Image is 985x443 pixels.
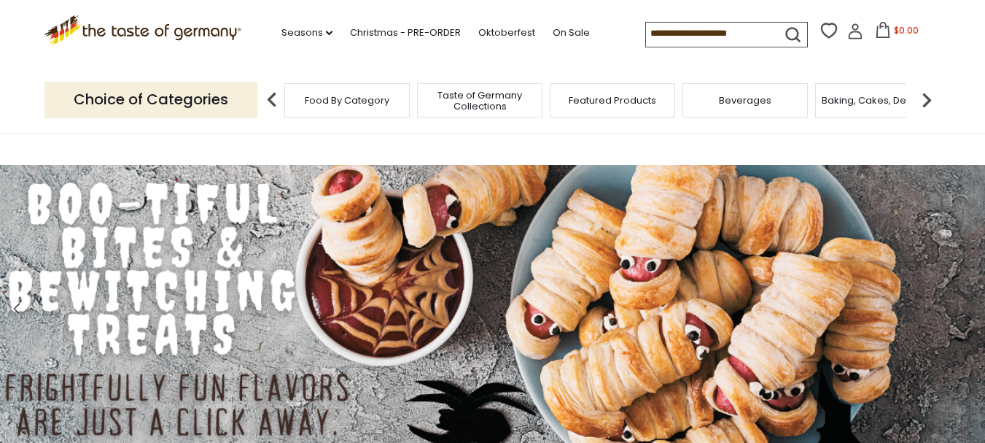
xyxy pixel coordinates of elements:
[305,95,389,106] a: Food By Category
[866,22,928,44] button: $0.00
[478,25,535,41] a: Oktoberfest
[912,85,941,115] img: next arrow
[350,25,461,41] a: Christmas - PRE-ORDER
[553,25,590,41] a: On Sale
[822,95,935,106] a: Baking, Cakes, Desserts
[44,82,257,118] p: Choice of Categories
[569,95,656,106] a: Featured Products
[894,24,919,36] span: $0.00
[257,85,287,115] img: previous arrow
[719,95,771,106] a: Beverages
[421,90,538,112] a: Taste of Germany Collections
[281,25,332,41] a: Seasons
